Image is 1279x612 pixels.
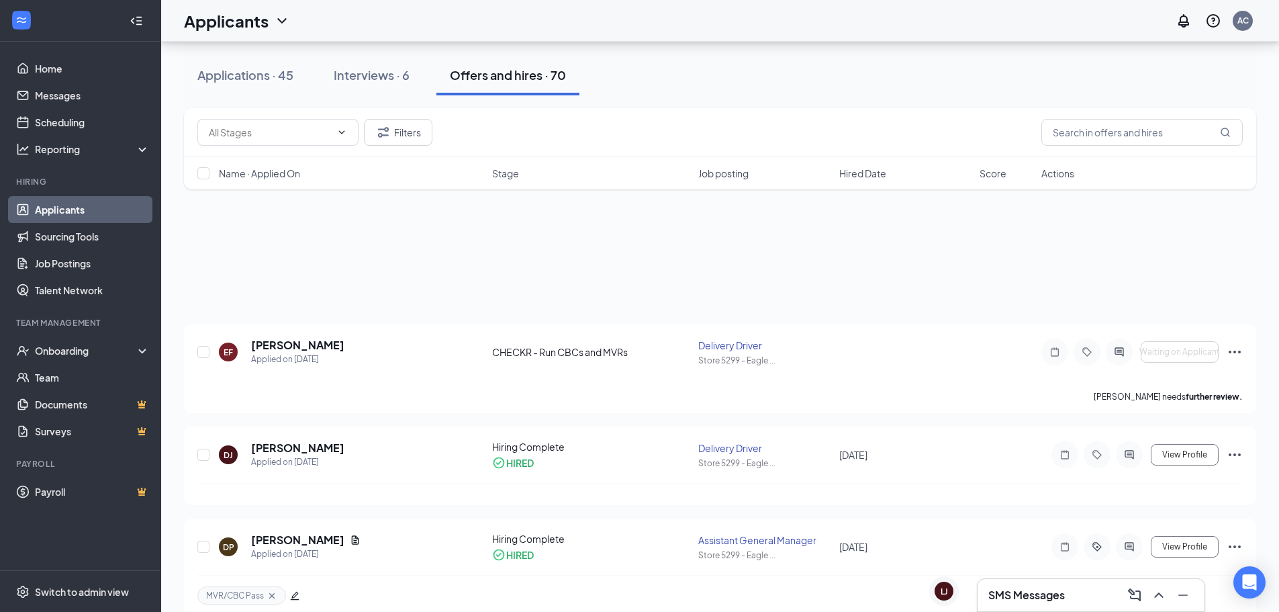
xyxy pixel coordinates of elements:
[209,125,331,140] input: All Stages
[35,142,150,156] div: Reporting
[35,55,150,82] a: Home
[1151,587,1167,603] svg: ChevronUp
[223,541,234,553] div: DP
[698,533,831,547] div: Assistant General Manager
[698,550,831,561] div: Store 5299 - Eagle ...
[1057,449,1073,460] svg: Note
[839,167,886,180] span: Hired Date
[35,82,150,109] a: Messages
[334,67,410,83] div: Interviews · 6
[274,13,290,29] svg: ChevronDown
[506,456,534,470] div: HIRED
[197,67,293,83] div: Applications · 45
[1057,541,1073,552] svg: Note
[1041,119,1243,146] input: Search in offers and hires
[1121,541,1137,552] svg: ActiveChat
[492,548,506,562] svg: CheckmarkCircle
[35,223,150,250] a: Sourcing Tools
[698,355,831,366] div: Store 5299 - Eagle ...
[35,364,150,391] a: Team
[251,353,344,366] div: Applied on [DATE]
[1227,539,1243,555] svg: Ellipses
[492,440,691,453] div: Hiring Complete
[1047,347,1063,357] svg: Note
[267,591,277,601] svg: Cross
[839,541,867,553] span: [DATE]
[16,585,30,599] svg: Settings
[492,532,691,545] div: Hiring Complete
[1162,542,1207,552] span: View Profile
[15,13,28,27] svg: WorkstreamLogo
[1162,450,1207,460] span: View Profile
[251,338,344,353] h5: [PERSON_NAME]
[364,119,432,146] button: Filter Filters
[450,67,566,83] div: Offers and hires · 70
[251,455,344,469] div: Applied on [DATE]
[1176,13,1192,29] svg: Notifications
[1089,541,1105,552] svg: ActiveTag
[1172,584,1194,606] button: Minimize
[224,449,233,461] div: DJ
[251,548,361,561] div: Applied on [DATE]
[35,585,129,599] div: Switch to admin view
[1094,391,1243,402] p: [PERSON_NAME] needs
[1121,449,1137,460] svg: ActiveChat
[251,441,344,455] h5: [PERSON_NAME]
[1175,587,1191,603] svg: Minimize
[1141,341,1219,363] button: Waiting on Applicant
[1151,536,1219,558] button: View Profile
[336,127,347,138] svg: ChevronDown
[1111,347,1127,357] svg: ActiveChat
[35,391,150,418] a: DocumentsCrown
[1139,347,1220,357] span: Waiting on Applicant
[35,196,150,223] a: Applicants
[1127,587,1143,603] svg: ComposeMessage
[698,441,831,455] div: Delivery Driver
[492,456,506,470] svg: CheckmarkCircle
[35,109,150,136] a: Scheduling
[492,345,691,359] div: CHECKR - Run CBCs and MVRs
[130,14,143,28] svg: Collapse
[839,449,867,461] span: [DATE]
[35,418,150,445] a: SurveysCrown
[1227,344,1243,360] svg: Ellipses
[941,586,948,597] div: LJ
[1148,584,1170,606] button: ChevronUp
[1233,566,1266,599] div: Open Intercom Messenger
[35,344,138,357] div: Onboarding
[16,317,147,329] div: Team Management
[1227,447,1243,463] svg: Ellipses
[219,167,300,180] span: Name · Applied On
[492,167,519,180] span: Stage
[375,124,391,140] svg: Filter
[206,590,264,601] span: MVR/CBC Pass
[1124,584,1145,606] button: ComposeMessage
[35,478,150,505] a: PayrollCrown
[1186,392,1243,402] b: further review.
[16,142,30,156] svg: Analysis
[224,347,233,358] div: EF
[16,176,147,187] div: Hiring
[350,535,361,545] svg: Document
[1237,15,1249,26] div: AC
[16,344,30,357] svg: UserCheck
[988,588,1065,603] h3: SMS Messages
[698,167,749,180] span: Job posting
[35,277,150,304] a: Talent Network
[698,457,831,469] div: Store 5299 - Eagle ...
[1089,449,1105,460] svg: Tag
[16,458,147,470] div: Payroll
[184,9,269,32] h1: Applicants
[980,167,1006,180] span: Score
[1079,347,1095,357] svg: Tag
[35,250,150,277] a: Job Postings
[251,533,344,548] h5: [PERSON_NAME]
[698,339,831,352] div: Delivery Driver
[1041,167,1074,180] span: Actions
[1220,127,1231,138] svg: MagnifyingGlass
[506,548,534,562] div: HIRED
[290,591,299,601] span: edit
[1151,444,1219,466] button: View Profile
[1205,13,1221,29] svg: QuestionInfo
